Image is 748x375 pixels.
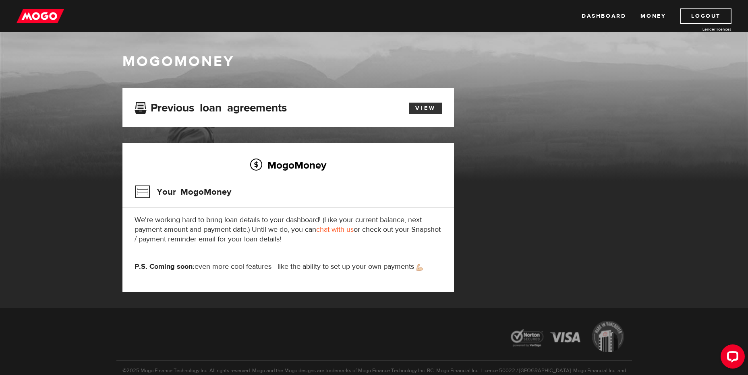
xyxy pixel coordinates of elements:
img: mogo_logo-11ee424be714fa7cbb0f0f49df9e16ec.png [17,8,64,24]
h1: MogoMoney [122,53,626,70]
p: We're working hard to bring loan details to your dashboard! (Like your current balance, next paym... [135,215,442,244]
img: legal-icons-92a2ffecb4d32d839781d1b4e4802d7b.png [503,315,632,360]
p: even more cool features—like the ability to set up your own payments [135,262,442,272]
a: View [409,103,442,114]
a: Logout [680,8,731,24]
img: strong arm emoji [416,264,423,271]
h3: Your MogoMoney [135,181,231,202]
a: Dashboard [582,8,626,24]
h3: Previous loan agreements [135,101,287,112]
a: Lender licences [671,26,731,32]
h2: MogoMoney [135,157,442,173]
strong: P.S. Coming soon: [135,262,195,271]
a: chat with us [316,225,354,234]
a: Money [640,8,666,24]
iframe: LiveChat chat widget [714,341,748,375]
